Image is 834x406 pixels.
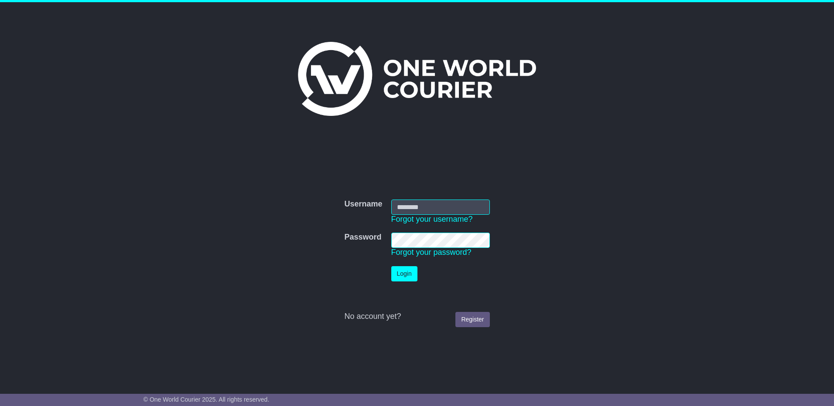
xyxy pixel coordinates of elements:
img: One World [298,42,536,116]
button: Login [391,266,417,281]
span: © One World Courier 2025. All rights reserved. [144,396,270,403]
a: Forgot your username? [391,215,473,223]
a: Forgot your password? [391,248,472,257]
a: Register [455,312,489,327]
label: Password [344,233,381,242]
label: Username [344,200,382,209]
div: No account yet? [344,312,489,321]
